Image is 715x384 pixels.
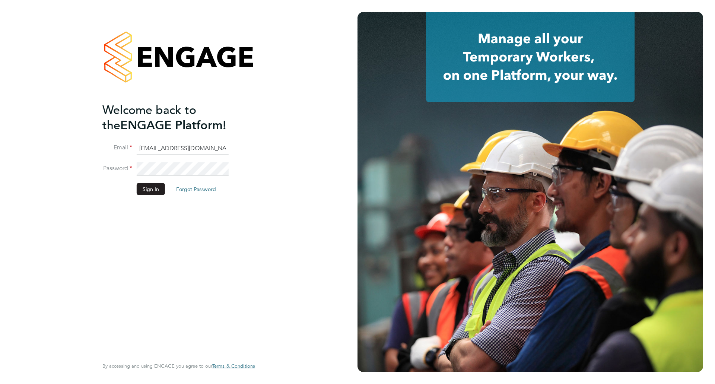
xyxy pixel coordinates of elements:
span: By accessing and using ENGAGE you agree to our [102,363,255,369]
button: Forgot Password [170,183,222,195]
label: Email [102,144,132,152]
span: Welcome back to the [102,102,196,132]
a: Terms & Conditions [212,363,255,369]
label: Password [102,165,132,172]
button: Sign In [137,183,165,195]
input: Enter your work email... [137,142,229,155]
h2: ENGAGE Platform! [102,102,248,133]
